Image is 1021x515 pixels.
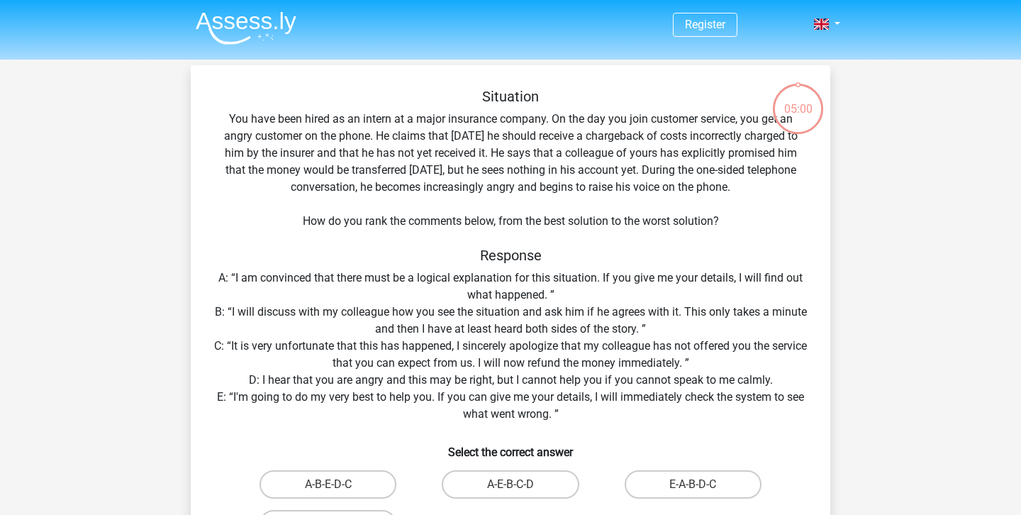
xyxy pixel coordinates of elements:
label: A-E-B-C-D [442,470,579,499]
h5: Situation [213,88,808,105]
label: A-B-E-D-C [260,470,396,499]
img: Assessly [196,11,296,45]
h6: Select the correct answer [213,434,808,459]
h5: Response [213,247,808,264]
label: E-A-B-D-C [625,470,761,499]
a: Register [685,18,725,31]
div: 05:00 [771,82,825,118]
